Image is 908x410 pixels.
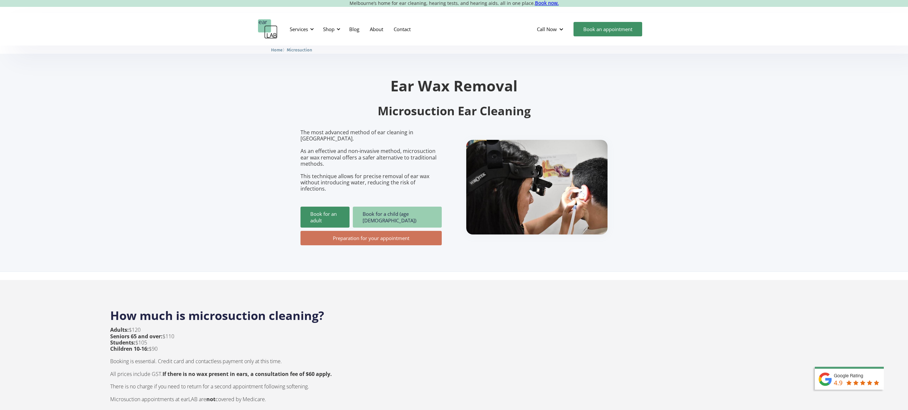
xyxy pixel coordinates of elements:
[287,47,312,53] a: Microsuction
[365,20,388,39] a: About
[466,140,608,234] img: boy getting ear checked.
[163,370,332,378] strong: If there is no wax present in ears, a consultation fee of $60 apply.
[110,327,332,402] p: $120 $110 $105 $90 Booking is essential. Credit card and contactless payment only at this time. A...
[300,78,608,93] h1: Ear Wax Removal
[271,47,283,52] span: Home
[286,19,316,39] div: Services
[110,333,163,340] strong: Seniors 65 and over:
[110,345,149,352] strong: Children 10-16:
[574,22,642,36] a: Book an appointment
[532,19,570,39] div: Call Now
[110,301,798,324] h2: How much is microsuction cleaning?
[300,207,350,228] a: Book for an adult
[319,19,342,39] div: Shop
[300,129,442,192] p: The most advanced method of ear cleaning in [GEOGRAPHIC_DATA]. As an effective and non-invasive m...
[271,47,287,53] li: 〉
[258,19,278,39] a: home
[290,26,308,32] div: Services
[110,339,135,346] strong: Students:
[206,396,215,403] strong: not
[344,20,365,39] a: Blog
[300,231,442,245] a: Preparation for your appointment
[300,103,608,119] h2: Microsuction Ear Cleaning
[271,47,283,53] a: Home
[388,20,416,39] a: Contact
[287,47,312,52] span: Microsuction
[537,26,557,32] div: Call Now
[353,207,442,228] a: Book for a child (age [DEMOGRAPHIC_DATA])
[323,26,334,32] div: Shop
[110,326,129,333] strong: Adults:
